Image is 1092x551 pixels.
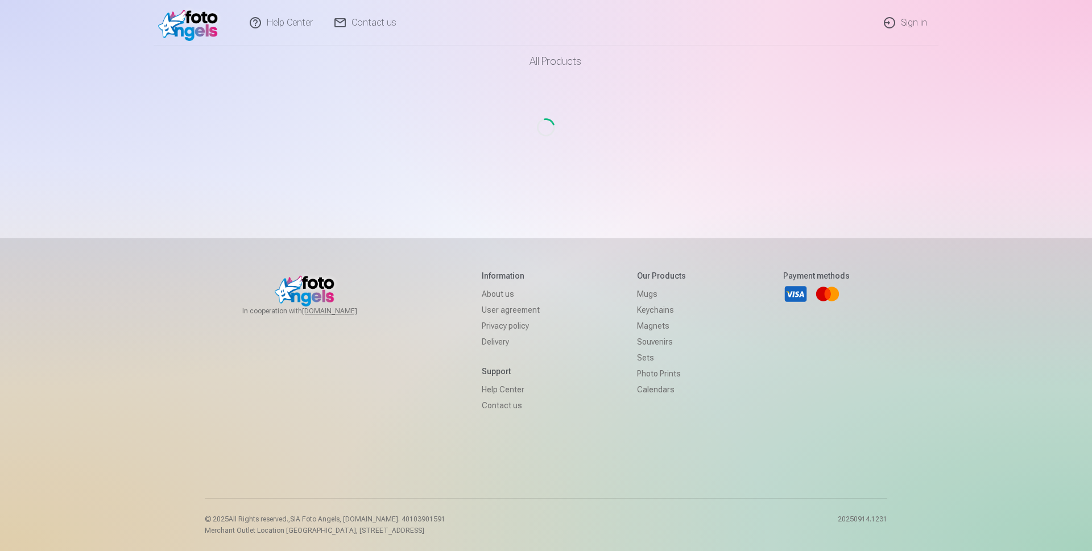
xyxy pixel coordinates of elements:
p: 20250914.1231 [838,515,887,535]
h5: Support [482,366,540,377]
a: Mugs [637,286,686,302]
a: About us [482,286,540,302]
a: Contact us [482,397,540,413]
a: Visa [783,281,808,306]
p: Merchant Outlet Location [GEOGRAPHIC_DATA], [STREET_ADDRESS] [205,526,445,535]
a: Magnets [637,318,686,334]
a: Keychains [637,302,686,318]
a: Mastercard [815,281,840,306]
p: © 2025 All Rights reserved. , [205,515,445,524]
a: Calendars [637,382,686,397]
h5: Our products [637,270,686,281]
a: Privacy policy [482,318,540,334]
img: /v1 [158,5,224,41]
a: Souvenirs [637,334,686,350]
h5: Payment methods [783,270,850,281]
a: Help Center [482,382,540,397]
a: [DOMAIN_NAME] [302,306,384,316]
a: User agreement [482,302,540,318]
h5: Information [482,270,540,281]
a: Delivery [482,334,540,350]
a: Photo prints [637,366,686,382]
span: In cooperation with [242,306,384,316]
a: All products [498,45,595,77]
span: SIA Foto Angels, [DOMAIN_NAME]. 40103901591 [290,515,445,523]
a: Sets [637,350,686,366]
